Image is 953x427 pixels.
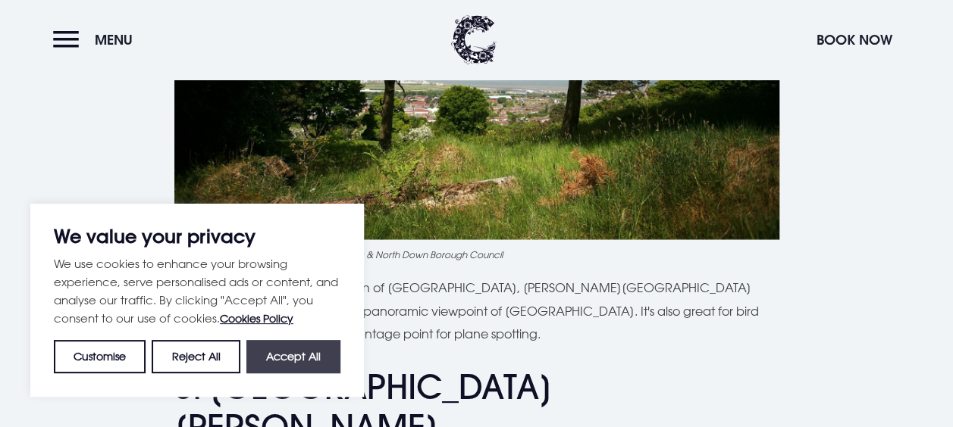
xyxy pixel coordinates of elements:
p: We value your privacy [54,227,340,245]
p: We use cookies to enhance your browsing experience, serve personalised ads or content, and analys... [54,254,340,328]
span: Menu [95,31,133,48]
p: Just a stone’s throw from the town of [GEOGRAPHIC_DATA], [PERSON_NAME][GEOGRAPHIC_DATA] offers sc... [174,276,779,345]
img: Clandeboye Lodge [451,15,497,64]
button: Customise [54,340,146,373]
a: Cookies Policy [220,312,293,325]
button: Reject All [152,340,240,373]
figcaption: [PERSON_NAME][GEOGRAPHIC_DATA], Ards & North Down Borough Council [174,248,779,261]
button: Menu [53,23,140,56]
button: Accept All [246,340,340,373]
button: Book Now [809,23,900,56]
div: We value your privacy [30,204,364,397]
